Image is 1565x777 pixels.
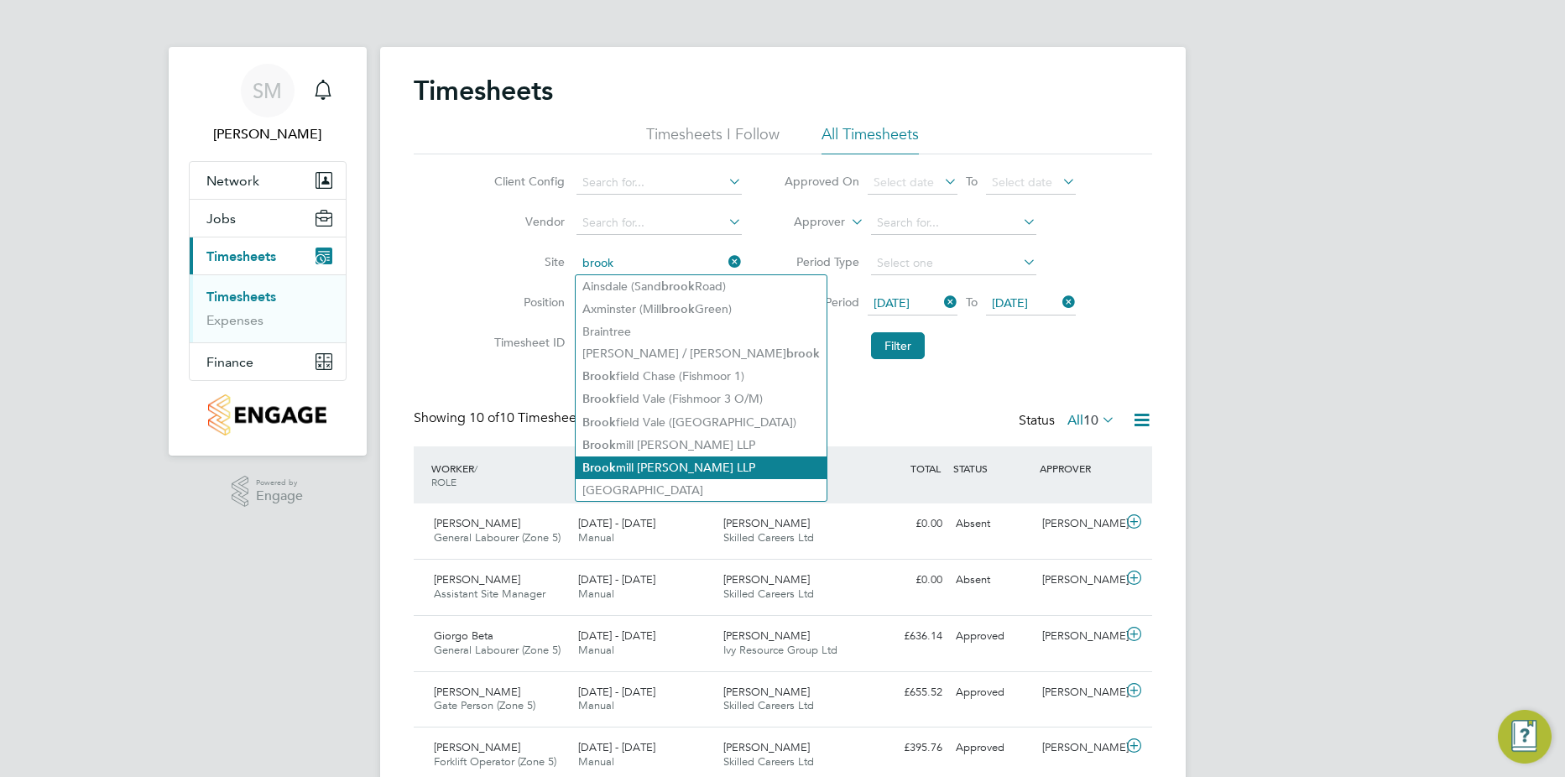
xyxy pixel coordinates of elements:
span: Powered by [256,476,303,490]
div: Approved [949,623,1036,650]
label: Site [489,254,565,269]
span: [DATE] [992,295,1028,310]
div: APPROVER [1036,453,1123,483]
span: [PERSON_NAME] [723,516,810,530]
span: [DATE] - [DATE] [578,740,655,754]
span: [PERSON_NAME] [434,516,520,530]
div: [PERSON_NAME] [1036,734,1123,762]
span: Skilled Careers Ltd [723,754,814,769]
span: Timesheets [206,248,276,264]
b: Brook [582,438,616,452]
li: field Chase (Fishmoor 1) [576,365,827,388]
li: mill [PERSON_NAME] LLP [576,456,827,479]
span: Network [206,173,259,189]
span: [DATE] - [DATE] [578,628,655,643]
li: Braintree [576,321,827,342]
span: Manual [578,587,614,601]
div: Approved [949,679,1036,707]
button: Engage Resource Center [1498,710,1552,764]
label: Timesheet ID [489,335,565,350]
label: Position [489,295,565,310]
b: brook [661,279,695,294]
div: Absent [949,566,1036,594]
div: £636.14 [862,623,949,650]
span: [PERSON_NAME] [434,740,520,754]
span: Skilled Careers Ltd [723,530,814,545]
label: Vendor [489,214,565,229]
input: Search for... [576,211,742,235]
div: Status [1019,409,1119,433]
li: field Vale (Fishmoor 3 O/M) [576,388,827,410]
div: [PERSON_NAME] [1036,679,1123,707]
label: All [1067,412,1115,429]
div: PERIOD [571,453,717,497]
nav: Main navigation [169,47,367,456]
button: Jobs [190,200,346,237]
b: brook [786,347,820,361]
input: Search for... [871,211,1036,235]
li: Timesheets I Follow [646,124,780,154]
div: [PERSON_NAME] [1036,566,1123,594]
div: Approved [949,734,1036,762]
span: 10 Timesheets [469,409,587,426]
li: Ainsdale (Sand Road) [576,275,827,298]
span: [PERSON_NAME] [723,740,810,754]
span: ROLE [431,475,456,488]
h2: Timesheets [414,74,553,107]
b: Brook [582,392,616,406]
a: Expenses [206,312,263,328]
span: / [474,462,477,475]
span: General Labourer (Zone 5) [434,643,561,657]
div: £0.00 [862,566,949,594]
span: Skilled Careers Ltd [723,698,814,712]
span: Jobs [206,211,236,227]
li: All Timesheets [822,124,919,154]
div: Showing [414,409,590,427]
span: Finance [206,354,253,370]
span: Forklift Operator (Zone 5) [434,754,556,769]
li: mill [PERSON_NAME] LLP [576,434,827,456]
button: Finance [190,343,346,380]
input: Select one [871,252,1036,275]
button: Network [190,162,346,199]
div: [PERSON_NAME] [1036,623,1123,650]
span: Select date [874,175,934,190]
span: [PERSON_NAME] [723,628,810,643]
span: Manual [578,698,614,712]
span: [DATE] [874,295,910,310]
span: Ivy Resource Group Ltd [723,643,837,657]
a: Powered byEngage [232,476,303,508]
li: Axminster (Mill Green) [576,298,827,321]
span: Engage [256,489,303,503]
span: Manual [578,754,614,769]
label: Approved On [784,174,859,189]
span: [PERSON_NAME] [723,685,810,699]
span: 10 [1083,412,1098,429]
span: SM [253,80,282,102]
span: Manual [578,643,614,657]
li: [PERSON_NAME] / [PERSON_NAME] [576,342,827,365]
span: To [961,170,983,192]
span: TOTAL [910,462,941,475]
span: To [961,291,983,313]
span: General Labourer (Zone 5) [434,530,561,545]
span: [PERSON_NAME] [723,572,810,587]
div: STATUS [949,453,1036,483]
span: Manual [578,530,614,545]
span: [PERSON_NAME] [434,572,520,587]
b: Brook [582,369,616,383]
label: Client Config [489,174,565,189]
div: WORKER [427,453,572,497]
button: Timesheets [190,237,346,274]
a: SM[PERSON_NAME] [189,64,347,144]
div: [PERSON_NAME] [1036,510,1123,538]
span: [PERSON_NAME] [434,685,520,699]
div: £395.76 [862,734,949,762]
span: [DATE] - [DATE] [578,572,655,587]
span: Skilled Careers Ltd [723,587,814,601]
b: brook [661,302,695,316]
div: £0.00 [862,510,949,538]
span: Giorgo Beta [434,628,493,643]
a: Go to home page [189,394,347,435]
span: Select date [992,175,1052,190]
